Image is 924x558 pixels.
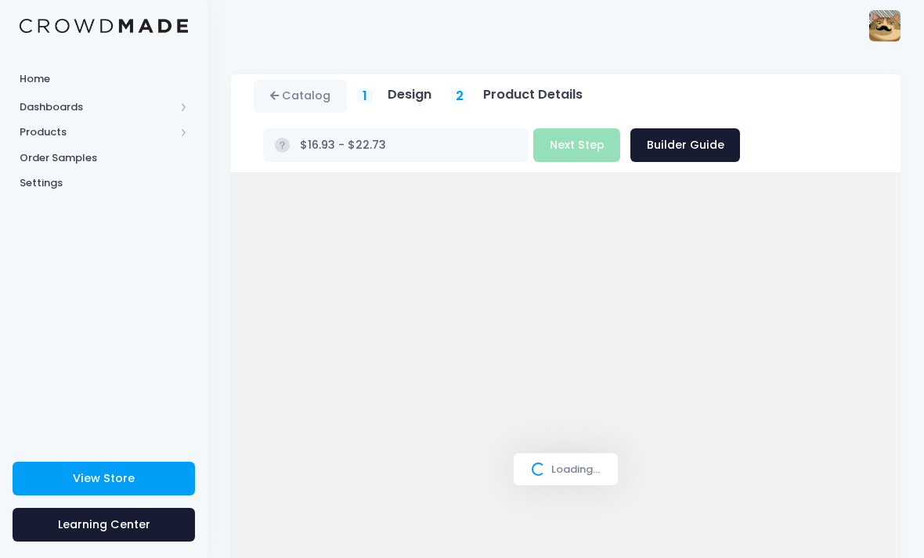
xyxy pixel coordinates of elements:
[630,128,740,162] a: Builder Guide
[13,508,195,542] a: Learning Center
[20,124,175,140] span: Products
[388,87,431,103] h5: Design
[58,517,150,532] span: Learning Center
[869,10,901,41] img: User
[20,71,188,87] span: Home
[20,19,188,34] img: Logo
[363,87,367,106] span: 1
[483,87,583,103] h5: Product Details
[13,462,195,495] a: View Store
[20,99,175,115] span: Dashboards
[456,87,464,106] span: 2
[254,80,347,113] a: Catalog
[20,175,188,191] span: Settings
[20,150,188,166] span: Order Samples
[514,453,618,486] div: Loading...
[73,470,135,486] span: View Store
